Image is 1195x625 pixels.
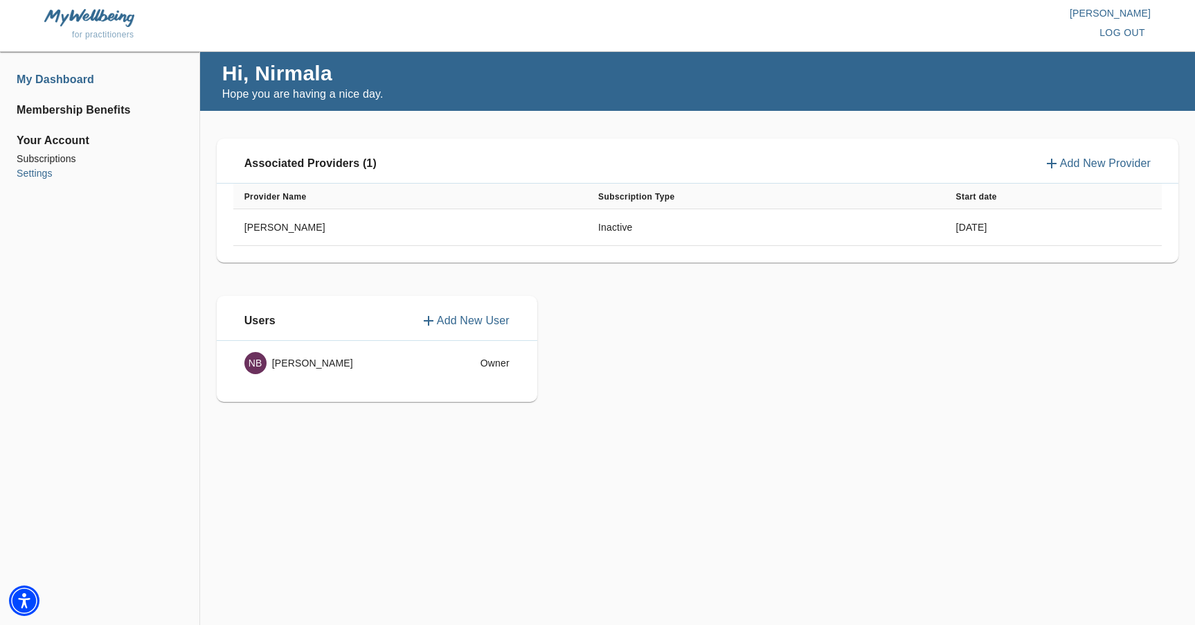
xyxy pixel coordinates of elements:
[72,30,134,39] span: for practitioners
[9,586,39,616] div: Accessibility Menu
[956,192,997,202] b: Start date
[420,312,510,329] button: Add New User
[437,312,510,329] p: Add New User
[44,9,134,26] img: MyWellbeing
[249,356,262,370] p: NB
[244,352,429,374] div: [PERSON_NAME]
[597,6,1151,20] p: [PERSON_NAME]
[233,209,587,246] td: [PERSON_NAME]
[222,60,384,86] h4: Hi, Nirmala
[1094,20,1151,46] button: log out
[598,192,675,202] b: Subscription Type
[440,341,521,385] td: Owner
[587,209,945,246] td: Inactive
[17,166,183,181] a: Settings
[222,86,384,103] p: Hope you are having a nice day.
[17,102,183,118] a: Membership Benefits
[244,192,307,202] b: Provider Name
[945,209,1162,246] td: [DATE]
[244,312,276,329] p: Users
[1060,155,1151,172] p: Add New Provider
[17,152,183,166] a: Subscriptions
[17,132,183,149] span: Your Account
[1099,24,1145,42] span: log out
[244,155,377,172] p: Associated Providers (1)
[17,71,183,88] a: My Dashboard
[1043,155,1151,172] button: Add New Provider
